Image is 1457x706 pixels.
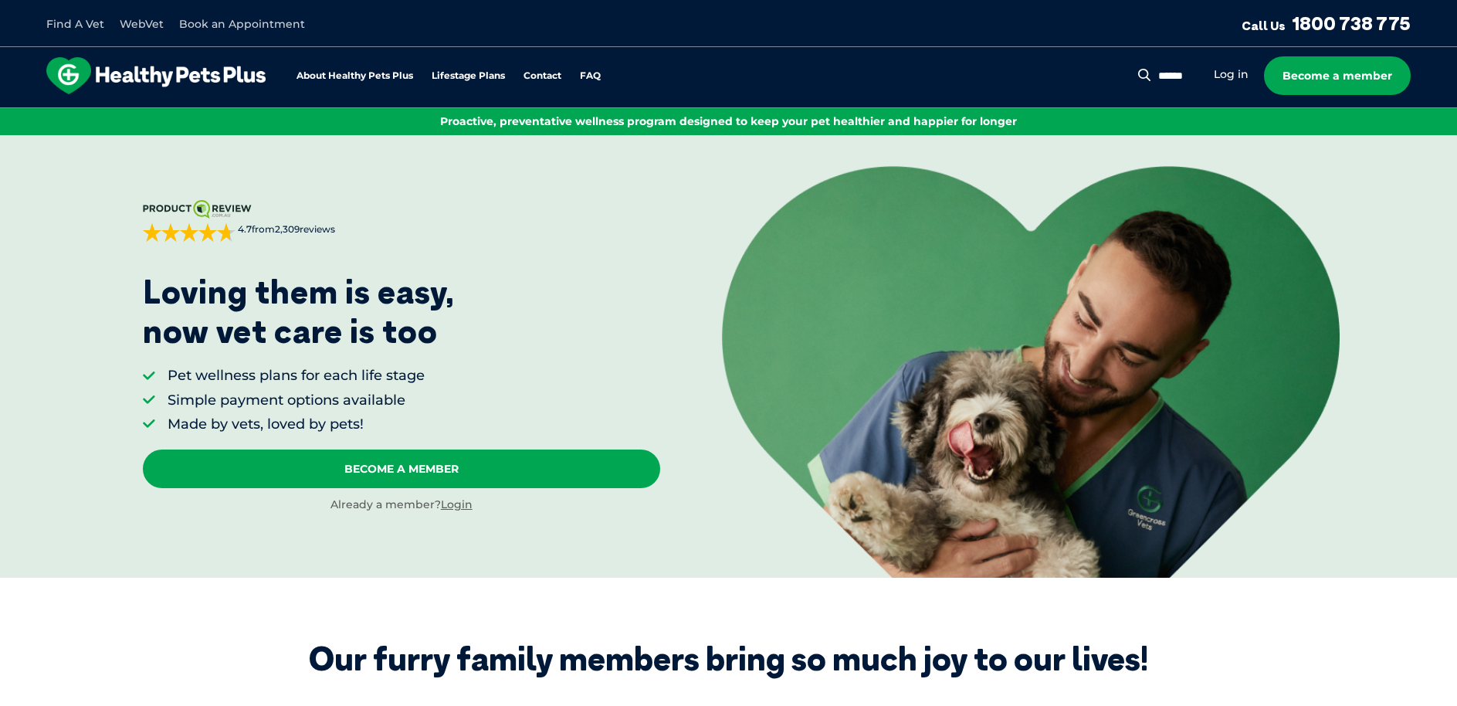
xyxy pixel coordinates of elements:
a: Book an Appointment [179,17,305,31]
a: Become A Member [143,450,660,488]
img: hpp-logo [46,57,266,94]
p: Loving them is easy, now vet care is too [143,273,455,351]
a: Call Us1800 738 775 [1242,12,1411,35]
img: <p>Loving them is easy, <br /> now vet care is too</p> [722,166,1340,577]
div: Our furry family members bring so much joy to our lives! [309,640,1148,678]
a: Log in [1214,67,1249,82]
a: Lifestage Plans [432,71,505,81]
a: Contact [524,71,561,81]
li: Pet wellness plans for each life stage [168,366,425,385]
span: 2,309 reviews [275,223,335,235]
li: Made by vets, loved by pets! [168,415,425,434]
a: Find A Vet [46,17,104,31]
div: 4.7 out of 5 stars [143,223,235,242]
a: 4.7from2,309reviews [143,200,660,242]
strong: 4.7 [238,223,252,235]
span: Proactive, preventative wellness program designed to keep your pet healthier and happier for longer [440,114,1017,128]
a: Become a member [1264,56,1411,95]
span: from [235,223,335,236]
button: Search [1135,67,1154,83]
span: Call Us [1242,18,1286,33]
a: Login [441,497,473,511]
div: Already a member? [143,497,660,513]
li: Simple payment options available [168,391,425,410]
a: WebVet [120,17,164,31]
a: FAQ [580,71,601,81]
a: About Healthy Pets Plus [296,71,413,81]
